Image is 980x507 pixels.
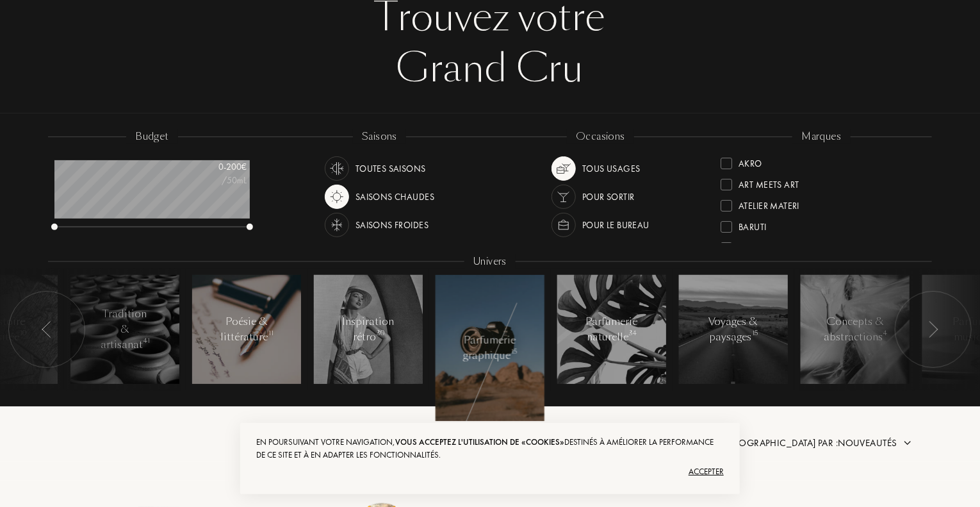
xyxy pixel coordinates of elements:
div: Pour sortir [582,185,635,209]
div: Parfumerie graphique [463,333,518,363]
div: Pour le bureau [582,213,649,237]
div: marques [792,129,850,144]
img: usage_occasion_work_white.svg [555,216,573,234]
img: usage_occasion_all.svg [555,160,573,178]
div: Poésie & littérature [220,314,274,345]
div: Saisons chaudes [355,185,434,209]
div: Saisons froides [355,213,429,237]
div: Grand Cru [58,43,922,94]
div: /50mL [183,174,247,187]
div: occasions [567,129,634,144]
span: 30 [377,329,384,338]
img: arrow.png [902,438,913,448]
span: 15 [512,347,518,356]
div: Accepter [256,461,724,482]
div: Art Meets Art [739,174,799,191]
div: Inspiration rétro [341,314,396,345]
div: Univers [464,254,516,269]
span: vous acceptez l'utilisation de «cookies» [395,436,564,447]
img: arr_left.svg [42,321,52,338]
img: usage_season_cold_white.svg [328,216,346,234]
div: Tous usages [582,156,641,181]
div: Parfumerie naturelle [585,314,639,345]
img: usage_season_hot.svg [328,188,346,206]
span: [GEOGRAPHIC_DATA] par : Nouveautés [724,436,897,449]
div: budget [126,129,178,144]
div: Binet-Papillon [739,237,802,254]
div: Akro [739,153,762,170]
div: Toutes saisons [355,156,426,181]
img: usage_occasion_party_white.svg [555,188,573,206]
div: Voyages & paysages [706,314,761,345]
div: 0 - 200 € [183,160,247,174]
div: saisons [353,129,406,144]
img: arr_left.svg [928,321,938,338]
img: usage_season_average_white.svg [328,160,346,178]
div: Baruti [739,216,767,233]
span: 34 [630,329,637,338]
span: 11 [268,329,274,338]
span: 15 [753,329,758,338]
div: En poursuivant votre navigation, destinés à améliorer la performance de ce site et à en adapter l... [256,436,724,461]
div: Atelier Materi [739,195,799,212]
